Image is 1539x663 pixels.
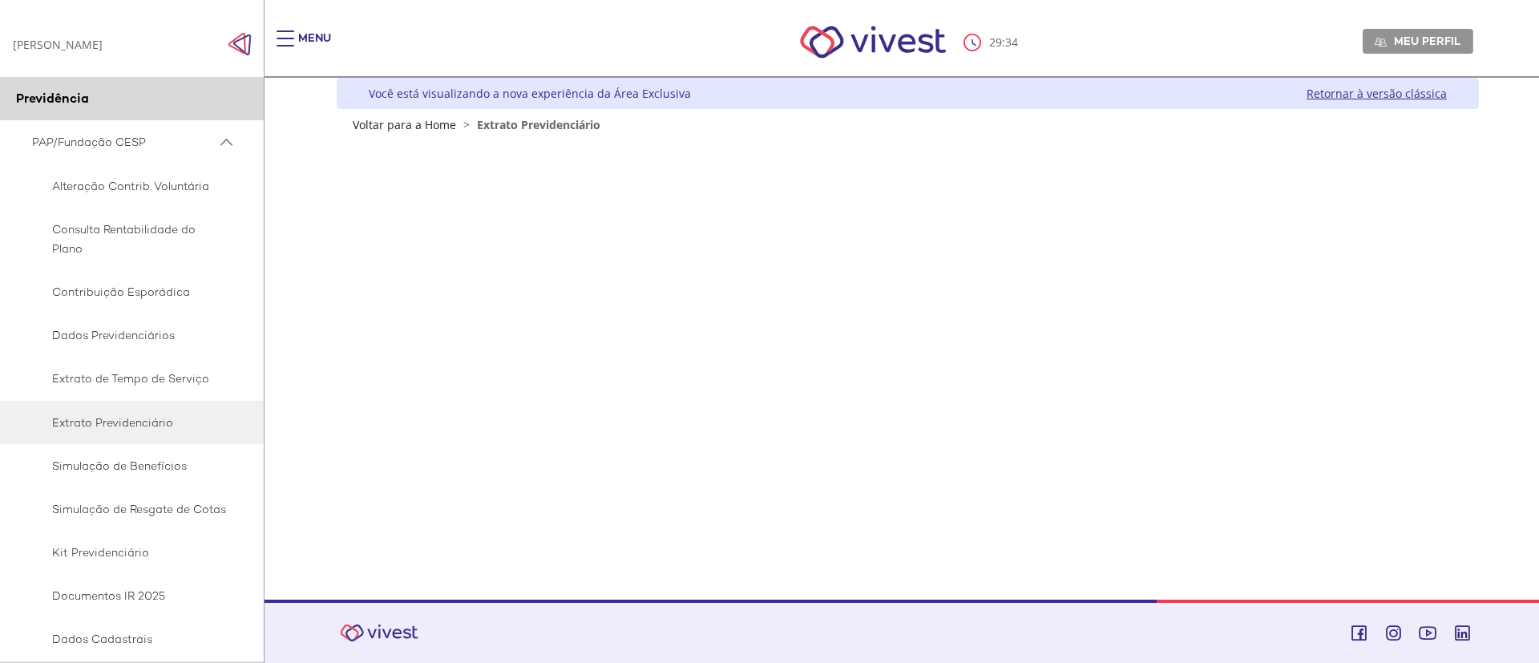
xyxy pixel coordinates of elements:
div: Menu [298,30,331,63]
span: Simulação de Resgate de Cotas [32,499,227,519]
span: 29 [989,34,1002,50]
a: Retornar à versão clássica [1307,86,1447,101]
span: Alteração Contrib. Voluntária [32,176,227,196]
span: Extrato Previdenciário [477,117,600,132]
span: Extrato de Tempo de Serviço [32,369,227,388]
span: Meu perfil [1394,34,1460,48]
span: PAP/Fundação CESP [32,132,216,152]
img: Fechar menu [228,32,252,56]
div: Vivest [325,78,1479,600]
span: 34 [1005,34,1018,50]
span: Dados Previdenciários [32,325,227,345]
span: Kit Previdenciário [32,543,227,562]
span: Contribuição Esporádica [32,282,227,301]
span: Click to close side navigation. [228,32,252,56]
img: Vivest [331,615,427,651]
span: Dados Cadastrais [32,629,227,649]
span: Previdência [16,90,89,107]
div: Você está visualizando a nova experiência da Área Exclusiva [369,86,691,101]
span: Consulta Rentabilidade do Plano [32,220,227,258]
span: Extrato Previdenciário [32,413,227,432]
img: Vivest [782,8,964,76]
span: Documentos IR 2025 [32,586,227,605]
a: Meu perfil [1363,29,1473,53]
footer: Vivest [265,600,1539,663]
div: [PERSON_NAME] [13,37,103,52]
div: : [963,34,1021,51]
a: Voltar para a Home [353,117,456,132]
img: Meu perfil [1375,36,1387,48]
span: > [459,117,474,132]
span: Simulação de Benefícios [32,456,227,475]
